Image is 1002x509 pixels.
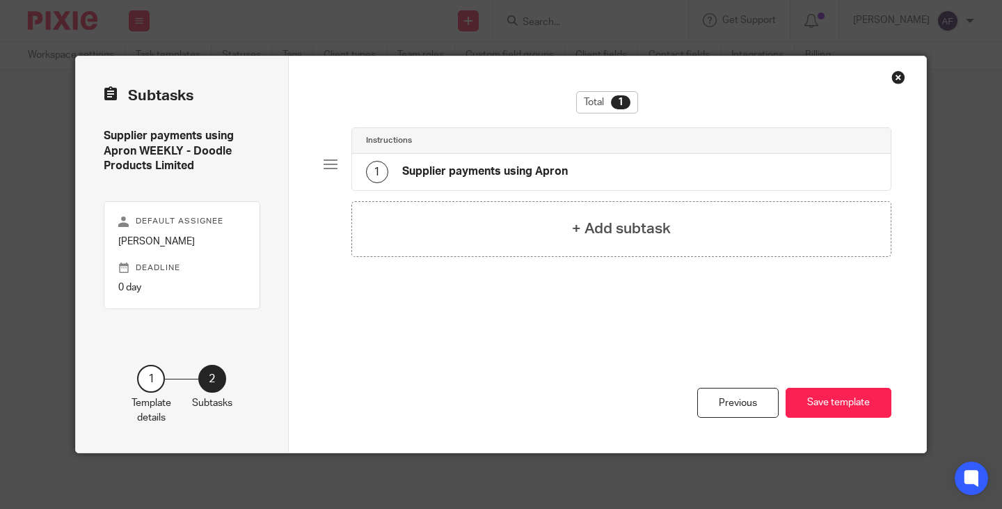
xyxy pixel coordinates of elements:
[118,235,246,249] p: [PERSON_NAME]
[786,388,891,418] button: Save template
[366,135,412,146] h4: Instructions
[118,281,246,295] p: 0 day
[572,218,671,240] h4: + Add subtask
[118,263,246,274] p: Deadline
[198,365,226,393] div: 2
[402,164,568,179] h4: Supplier payments using Apron
[118,216,246,227] p: Default assignee
[104,84,193,108] h2: Subtasks
[366,161,388,183] div: 1
[611,95,630,109] div: 1
[137,365,165,393] div: 1
[132,396,171,425] p: Template details
[576,91,638,113] div: Total
[697,388,779,418] div: Previous
[104,129,260,173] h4: Supplier payments using Apron WEEKLY - Doodle Products Limited
[891,70,905,84] div: Close this dialog window
[192,396,232,410] p: Subtasks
